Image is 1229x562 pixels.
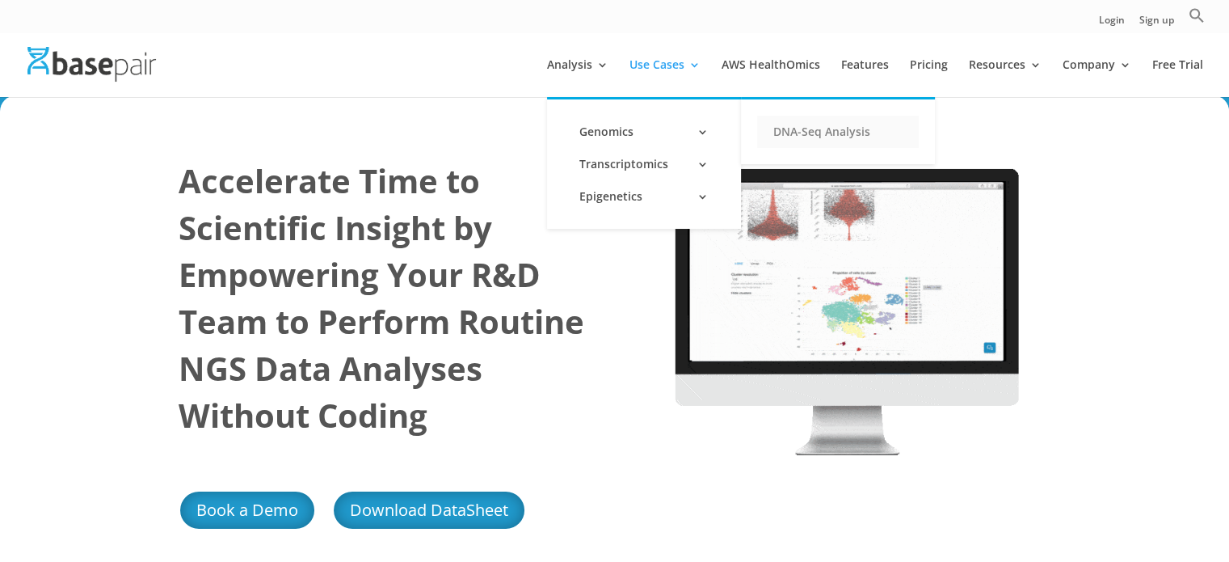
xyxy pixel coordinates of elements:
a: Sign up [1139,15,1174,32]
img: Single Cell RNA-Seq New Gif [661,158,1033,483]
a: Login [1099,15,1125,32]
a: Resources [969,59,1042,97]
a: Search Icon Link [1189,7,1205,32]
a: DNA-Seq Analysis [757,116,919,148]
a: Company [1063,59,1131,97]
a: Pricing [910,59,948,97]
a: Transcriptomics [563,148,725,180]
strong: Accelerate Time to Scientific Insight by Empowering Your R&D Team to Perform Routine NGS Data Ana... [179,158,584,437]
a: AWS HealthOmics [722,59,820,97]
a: Free Trial [1152,59,1203,97]
img: Basepair [27,47,156,82]
a: Download DataSheet [332,490,526,530]
a: Analysis [547,59,608,97]
a: Epigenetics [563,180,725,213]
a: Book a Demo [179,490,316,530]
a: Use Cases [629,59,701,97]
a: Features [841,59,889,97]
a: Genomics [563,116,725,148]
iframe: Drift Widget Chat Controller [1148,481,1210,543]
svg: Search [1189,7,1205,23]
